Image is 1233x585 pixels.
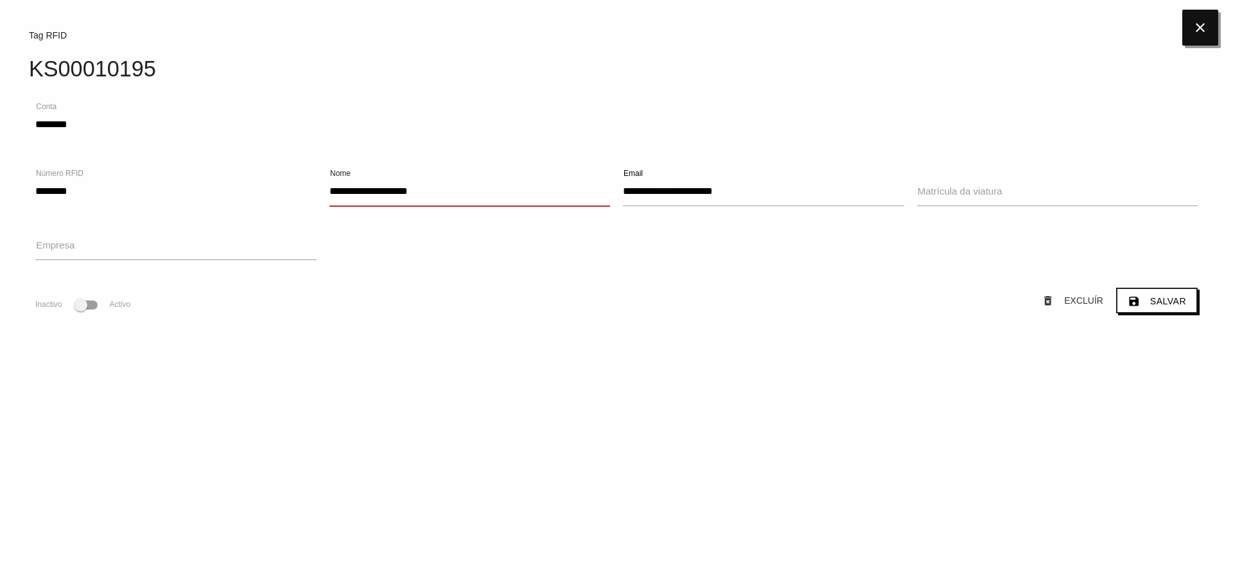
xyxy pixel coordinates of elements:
label: Empresa [36,238,74,253]
label: Conta [36,101,57,112]
span: Inactivo [35,300,62,309]
label: Matrícula da viatura [918,184,1002,199]
label: Número RFID [36,168,83,179]
button: saveSalvar [1116,288,1198,313]
span: Excluír [1064,295,1103,306]
h4: KS00010195 [29,57,1204,82]
label: Email [624,168,643,179]
span: Salvar [1150,296,1186,306]
label: Nome [330,168,351,179]
button: delete_foreverExcluír [1031,289,1114,312]
div: Tag RFID [29,29,1204,42]
span: Activo [109,300,130,309]
i: save [1128,289,1141,313]
i: delete_forever [1042,289,1054,312]
i: close [1182,10,1218,46]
